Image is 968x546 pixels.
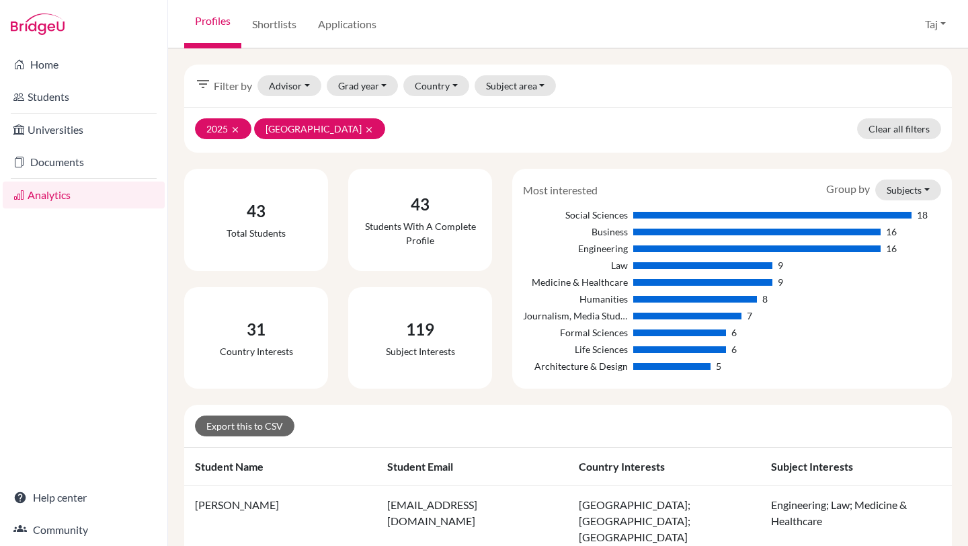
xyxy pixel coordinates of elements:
div: 43 [359,192,481,217]
i: clear [364,125,374,134]
div: 16 [886,225,897,239]
button: Advisor [257,75,321,96]
div: 18 [917,208,928,222]
div: 8 [762,292,768,306]
div: Subject interests [386,344,455,358]
div: Engineering [523,241,627,256]
button: Country [403,75,469,96]
a: Students [3,83,165,110]
div: Country interests [220,344,293,358]
div: Formal Sciences [523,325,627,340]
div: Architecture & Design [523,359,627,373]
div: 31 [220,317,293,342]
button: Subject area [475,75,557,96]
button: Taj [919,11,952,37]
a: Export this to CSV [195,416,294,436]
div: 6 [731,342,737,356]
a: Home [3,51,165,78]
div: Journalism, Media Studies & Communication [523,309,627,323]
th: Country interests [568,448,760,486]
th: Subject interests [760,448,953,486]
a: Documents [3,149,165,175]
button: Grad year [327,75,399,96]
a: Help center [3,484,165,511]
div: 9 [778,275,783,289]
div: Law [523,258,627,272]
div: Students with a complete profile [359,219,481,247]
i: clear [231,125,240,134]
img: Bridge-U [11,13,65,35]
div: 6 [731,325,737,340]
a: Analytics [3,182,165,208]
span: Filter by [214,78,252,94]
div: Social Sciences [523,208,627,222]
a: Community [3,516,165,543]
i: filter_list [195,76,211,92]
div: 7 [747,309,752,323]
button: [GEOGRAPHIC_DATA]clear [254,118,385,139]
div: Most interested [513,182,608,198]
div: Total students [227,226,286,240]
div: Humanities [523,292,627,306]
div: Medicine & Healthcare [523,275,627,289]
div: 9 [778,258,783,272]
div: 119 [386,317,455,342]
a: Universities [3,116,165,143]
div: 5 [716,359,721,373]
button: 2025clear [195,118,251,139]
th: Student email [376,448,569,486]
th: Student name [184,448,376,486]
a: Clear all filters [857,118,941,139]
div: 16 [886,241,897,256]
button: Subjects [875,180,941,200]
div: Group by [816,180,951,200]
div: 43 [227,199,286,223]
div: Business [523,225,627,239]
div: Life Sciences [523,342,627,356]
